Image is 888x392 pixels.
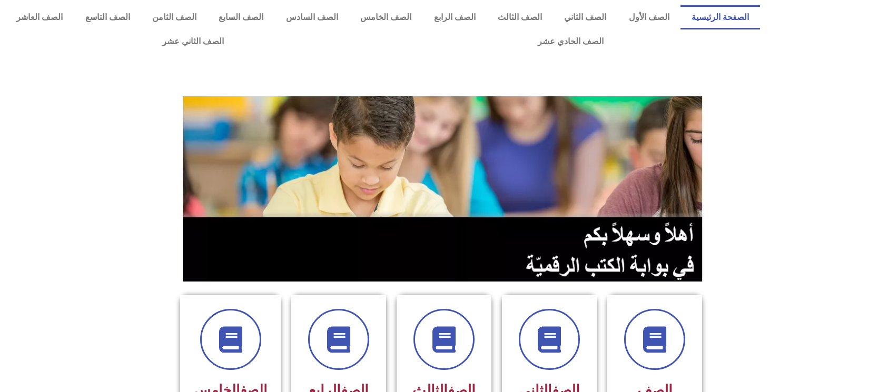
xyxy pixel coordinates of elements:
[5,5,74,29] a: الصف العاشر
[618,5,680,29] a: الصف الأول
[141,5,208,29] a: الصف الثامن
[5,29,381,54] a: الصف الثاني عشر
[275,5,349,29] a: الصف السادس
[553,5,617,29] a: الصف الثاني
[349,5,422,29] a: الصف الخامس
[208,5,274,29] a: الصف السابع
[422,5,486,29] a: الصف الرابع
[381,29,761,54] a: الصف الحادي عشر
[487,5,553,29] a: الصف الثالث
[74,5,141,29] a: الصف التاسع
[680,5,760,29] a: الصفحة الرئيسية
